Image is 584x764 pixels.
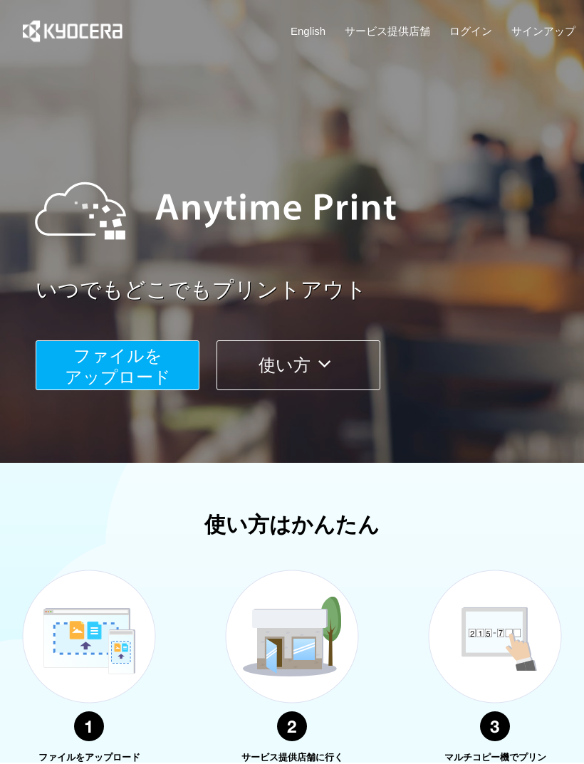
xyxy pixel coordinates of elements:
a: サインアップ [511,23,575,38]
a: いつでもどこでもプリントアウト [36,275,584,305]
button: ファイルを​​アップロード [36,340,199,390]
button: 使い方 [217,340,380,390]
span: ファイルを ​​アップロード [65,346,171,387]
a: English [291,23,325,38]
a: ログイン [449,23,492,38]
a: サービス提供店舗 [345,23,430,38]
